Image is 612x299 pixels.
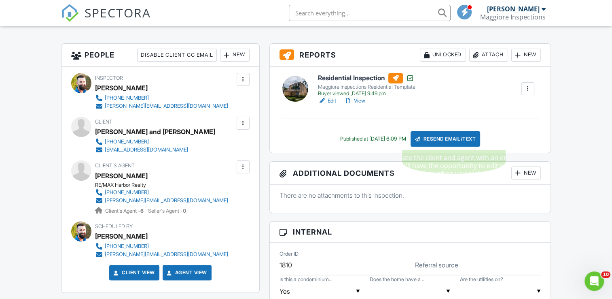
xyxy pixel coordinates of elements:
[344,97,365,105] a: View
[183,208,186,214] strong: 0
[105,95,149,101] div: [PHONE_NUMBER]
[105,208,145,214] span: Client's Agent -
[105,251,228,258] div: [PERSON_NAME][EMAIL_ADDRESS][DOMAIN_NAME]
[370,276,426,283] label: Does the home have a crawlspace?
[420,49,466,62] div: Unlocked
[95,223,133,229] span: Scheduled By
[95,242,228,250] a: [PHONE_NUMBER]
[220,49,250,62] div: New
[340,136,406,142] div: Published at [DATE] 6:09 PM
[148,208,186,214] span: Seller's Agent -
[95,75,123,81] span: Inspector
[105,197,228,204] div: [PERSON_NAME][EMAIL_ADDRESS][DOMAIN_NAME]
[415,261,458,269] label: Referral source
[280,191,541,200] p: There are no attachments to this inspection.
[95,102,228,110] a: [PERSON_NAME][EMAIL_ADDRESS][DOMAIN_NAME]
[137,49,217,62] div: Disable Client CC Email
[601,271,610,278] span: 10
[270,162,551,185] h3: Additional Documents
[105,139,149,145] div: [PHONE_NUMBER]
[95,188,228,196] a: [PHONE_NUMBER]
[95,162,135,169] span: Client's Agent
[480,13,546,21] div: Maggiore Inspections
[460,276,503,283] label: Are the utilities on?
[140,208,144,214] strong: 6
[318,73,415,83] h6: Residential Inspection
[511,49,541,62] div: New
[95,250,228,258] a: [PERSON_NAME][EMAIL_ADDRESS][DOMAIN_NAME]
[469,49,508,62] div: Attach
[85,4,151,21] span: SPECTORA
[95,94,228,102] a: [PHONE_NUMBER]
[105,243,149,250] div: [PHONE_NUMBER]
[95,182,235,188] div: RE/MAX Harbor Realty
[95,146,209,154] a: [EMAIL_ADDRESS][DOMAIN_NAME]
[105,189,149,196] div: [PHONE_NUMBER]
[95,196,228,205] a: [PERSON_NAME][EMAIL_ADDRESS][DOMAIN_NAME]
[105,103,228,109] div: [PERSON_NAME][EMAIL_ADDRESS][DOMAIN_NAME]
[61,44,259,67] h3: People
[95,170,148,182] a: [PERSON_NAME]
[318,90,415,97] div: Buyer viewed [DATE] 9:49 pm
[511,167,541,179] div: New
[270,222,551,243] h3: Internal
[487,5,540,13] div: [PERSON_NAME]
[95,119,112,125] span: Client
[95,126,215,138] div: [PERSON_NAME] and [PERSON_NAME]
[584,271,604,291] iframe: Intercom live chat
[165,269,207,277] a: Agent View
[112,269,155,277] a: Client View
[95,230,148,242] div: [PERSON_NAME]
[61,11,151,28] a: SPECTORA
[270,44,551,67] h3: Reports
[280,276,332,283] label: Is this a condominium unit?
[105,147,188,153] div: [EMAIL_ADDRESS][DOMAIN_NAME]
[411,131,480,147] div: Resend Email/Text
[318,97,336,105] a: Edit
[95,82,148,94] div: [PERSON_NAME]
[318,84,415,90] div: Maggiore Inspections Residential Template
[280,250,299,257] label: Order ID
[95,138,209,146] a: [PHONE_NUMBER]
[318,73,415,97] a: Residential Inspection Maggiore Inspections Residential Template Buyer viewed [DATE] 9:49 pm
[289,5,451,21] input: Search everything...
[61,4,79,22] img: The Best Home Inspection Software - Spectora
